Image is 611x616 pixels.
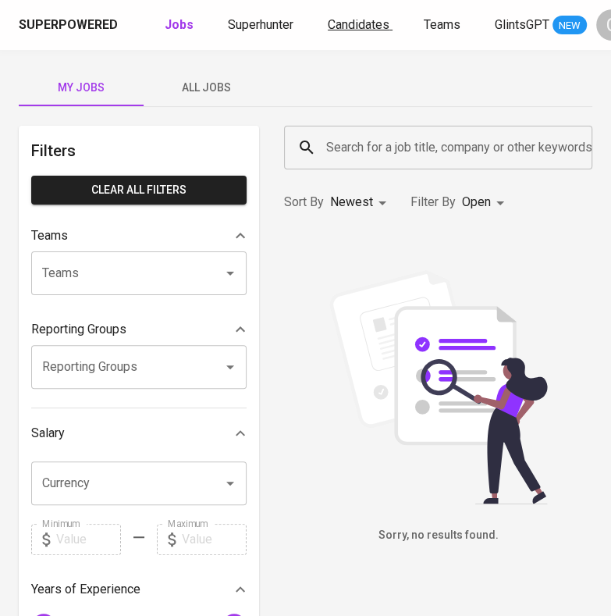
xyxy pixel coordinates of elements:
[462,194,491,209] span: Open
[328,17,389,32] span: Candidates
[284,193,324,212] p: Sort By
[31,220,247,251] div: Teams
[31,418,247,449] div: Salary
[31,320,126,339] p: Reporting Groups
[31,176,247,205] button: Clear All filters
[410,193,456,212] p: Filter By
[28,78,134,98] span: My Jobs
[31,580,140,599] p: Years of Experience
[153,78,259,98] span: All Jobs
[321,270,556,504] img: file_searching.svg
[182,524,247,555] input: Value
[165,16,197,35] a: Jobs
[219,262,241,284] button: Open
[330,193,373,212] p: Newest
[44,180,234,200] span: Clear All filters
[31,314,247,345] div: Reporting Groups
[219,472,241,494] button: Open
[56,524,121,555] input: Value
[424,16,464,35] a: Teams
[31,424,65,443] p: Salary
[228,17,293,32] span: Superhunter
[31,138,247,163] h6: Filters
[495,16,587,35] a: GlintsGPT NEW
[165,17,194,32] b: Jobs
[219,356,241,378] button: Open
[19,16,121,34] a: Superpowered
[31,574,247,605] div: Years of Experience
[284,527,592,544] h6: Sorry, no results found.
[330,188,392,217] div: Newest
[424,17,460,32] span: Teams
[328,16,393,35] a: Candidates
[19,16,118,34] div: Superpowered
[31,226,68,245] p: Teams
[495,17,549,32] span: GlintsGPT
[228,16,297,35] a: Superhunter
[462,188,510,217] div: Open
[552,18,587,34] span: NEW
